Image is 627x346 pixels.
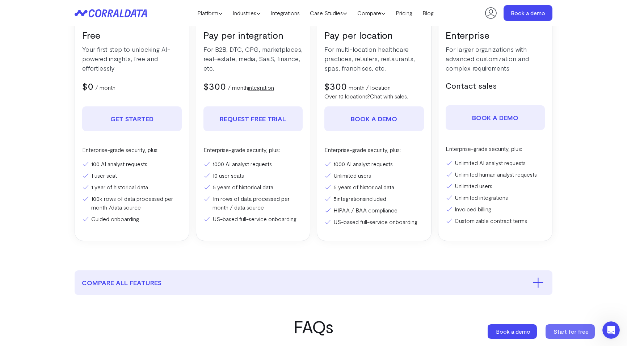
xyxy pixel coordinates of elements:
[324,145,424,154] p: Enterprise-grade security, plus:
[602,321,620,339] iframe: Intercom live chat
[554,328,589,335] span: Start for free
[248,84,274,91] a: integration
[446,144,545,153] p: Enterprise-grade security, plus:
[352,8,391,18] a: Compare
[496,328,530,335] span: Book a demo
[203,80,226,92] span: $300
[82,29,182,41] h3: Free
[324,206,424,215] li: HIPAA / BAA compliance
[324,194,424,203] li: 5 included
[446,193,545,202] li: Unlimited integrations
[266,8,305,18] a: Integrations
[391,8,417,18] a: Pricing
[192,8,228,18] a: Platform
[324,29,424,41] h3: Pay per location
[203,106,303,131] a: REQUEST FREE TRIAL
[203,145,303,154] p: Enterprise-grade security, plus:
[324,183,424,191] li: 5 years of historical data
[446,170,545,179] li: Unlimited human analyst requests
[324,218,424,226] li: US-based full-service onboarding
[370,93,408,100] a: Chat with sales.
[82,145,182,154] p: Enterprise-grade security, plus:
[349,83,391,92] p: month / location
[228,8,266,18] a: Industries
[305,8,352,18] a: Case Studies
[203,29,303,41] h3: Pay per integration
[446,205,545,214] li: Invoiced billing
[446,105,545,130] a: Book a demo
[337,195,365,202] a: integrations
[203,45,303,73] p: For B2B, DTC, CPG, marketplaces, real-estate, media, SaaS, finance, etc.
[82,171,182,180] li: 1 user seat
[82,45,182,73] p: Your first step to unlocking AI-powered insights, free and effortlessly
[203,194,303,212] li: 1m rows of data processed per month / data source
[228,83,274,92] p: / month
[546,324,596,339] a: Start for free
[203,171,303,180] li: 10 user seats
[82,183,182,191] li: 1 year of historical data
[324,80,347,92] span: $300
[446,29,545,41] h3: Enterprise
[446,216,545,225] li: Customizable contract terms
[446,45,545,73] p: For larger organizations with advanced customization and complex requirements
[82,160,182,168] li: 100 AI analyst requests
[203,160,303,168] li: 1000 AI analyst requests
[82,106,182,131] a: Get Started
[82,194,182,212] li: 100k rows of data processed per month /
[203,183,303,191] li: 5 years of historical data
[82,80,93,92] span: $0
[504,5,552,21] a: Book a demo
[324,171,424,180] li: Unlimited users
[446,159,545,167] li: Unlimited AI analyst requests
[324,45,424,73] p: For multi-location healthcare practices, retailers, restaurants, spas, franchises, etc.
[111,204,141,211] a: data source
[75,317,552,336] h2: FAQs
[446,182,545,190] li: Unlimited users
[324,92,424,101] p: Over 10 locations?
[203,215,303,223] li: US-based full-service onboarding
[324,106,424,131] a: Book a demo
[446,80,545,91] h5: Contact sales
[417,8,439,18] a: Blog
[324,160,424,168] li: 1000 AI analyst requests
[82,215,182,223] li: Guided onboarding
[488,324,538,339] a: Book a demo
[95,83,115,92] p: / month
[75,270,552,295] button: compare all features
